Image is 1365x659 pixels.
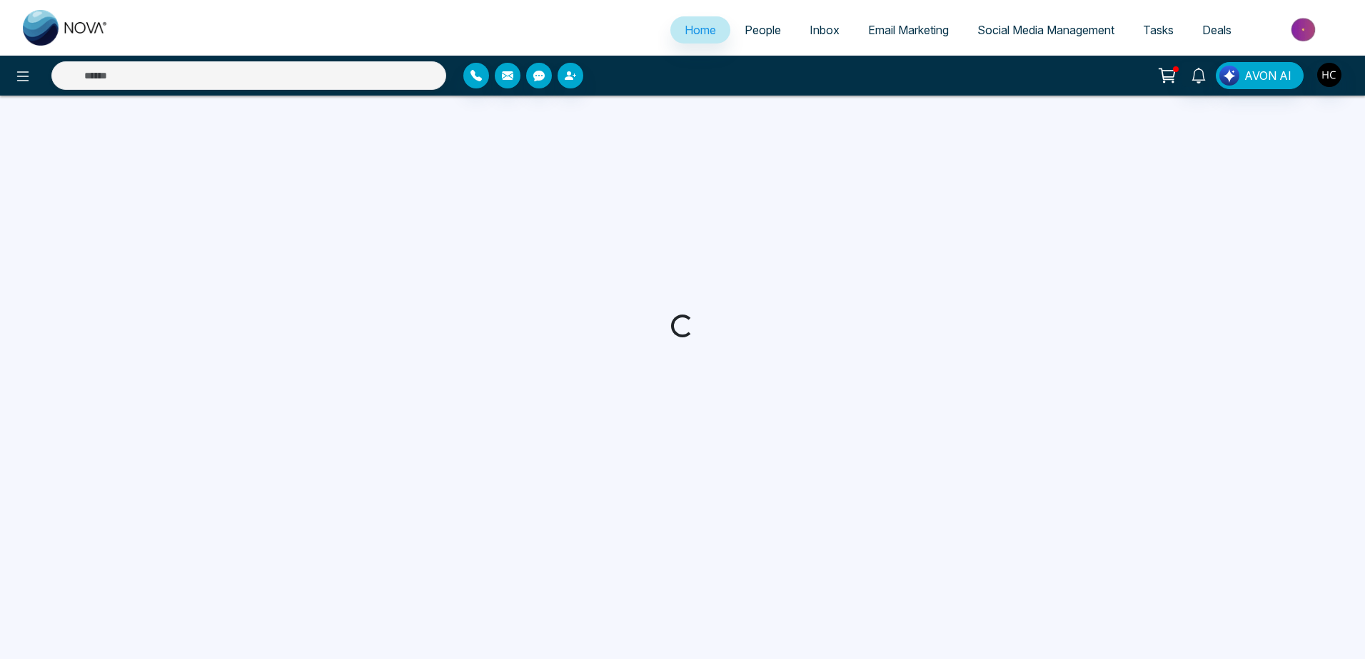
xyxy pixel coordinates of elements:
a: Social Media Management [963,16,1129,44]
a: People [730,16,795,44]
span: Social Media Management [977,23,1114,37]
span: People [745,23,781,37]
a: Tasks [1129,16,1188,44]
img: Lead Flow [1219,66,1239,86]
img: Market-place.gif [1253,14,1356,46]
a: Inbox [795,16,854,44]
a: Deals [1188,16,1246,44]
span: Inbox [810,23,840,37]
span: Home [685,23,716,37]
span: AVON AI [1244,67,1291,84]
button: AVON AI [1216,62,1304,89]
img: User Avatar [1317,63,1341,87]
a: Email Marketing [854,16,963,44]
span: Tasks [1143,23,1174,37]
span: Email Marketing [868,23,949,37]
span: Deals [1202,23,1231,37]
a: Home [670,16,730,44]
img: Nova CRM Logo [23,10,109,46]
